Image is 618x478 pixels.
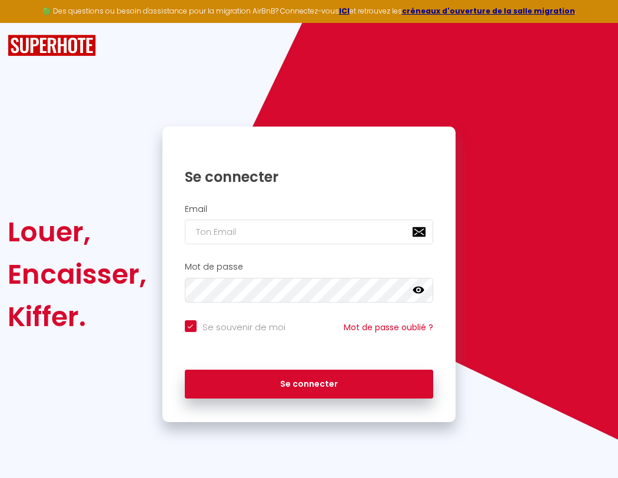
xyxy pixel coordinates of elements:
[185,370,434,399] button: Se connecter
[185,262,434,272] h2: Mot de passe
[8,296,147,338] div: Kiffer.
[344,321,433,333] a: Mot de passe oublié ?
[402,6,575,16] a: créneaux d'ouverture de la salle migration
[185,220,434,244] input: Ton Email
[8,253,147,296] div: Encaisser,
[185,168,434,186] h1: Se connecter
[339,6,350,16] a: ICI
[8,211,147,253] div: Louer,
[8,35,96,57] img: SuperHote logo
[185,204,434,214] h2: Email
